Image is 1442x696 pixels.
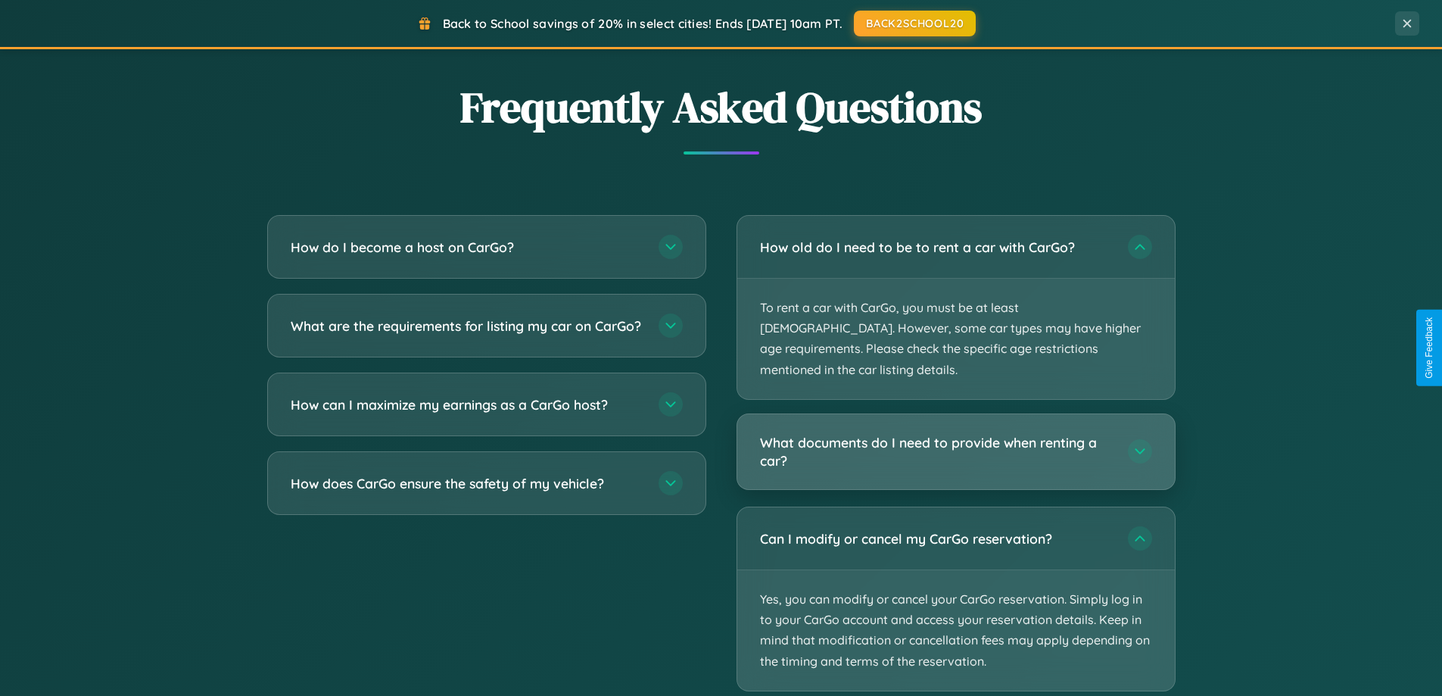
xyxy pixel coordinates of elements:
h3: How do I become a host on CarGo? [291,238,643,257]
h3: How can I maximize my earnings as a CarGo host? [291,395,643,414]
h3: What are the requirements for listing my car on CarGo? [291,317,643,336]
h3: Can I modify or cancel my CarGo reservation? [760,529,1113,548]
h3: How old do I need to be to rent a car with CarGo? [760,238,1113,257]
span: Back to School savings of 20% in select cities! Ends [DATE] 10am PT. [443,16,842,31]
h3: What documents do I need to provide when renting a car? [760,433,1113,470]
h3: How does CarGo ensure the safety of my vehicle? [291,474,643,493]
button: BACK2SCHOOL20 [854,11,976,36]
h2: Frequently Asked Questions [267,78,1176,136]
div: Give Feedback [1424,317,1434,379]
p: Yes, you can modify or cancel your CarGo reservation. Simply log in to your CarGo account and acc... [737,570,1175,691]
p: To rent a car with CarGo, you must be at least [DEMOGRAPHIC_DATA]. However, some car types may ha... [737,279,1175,399]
